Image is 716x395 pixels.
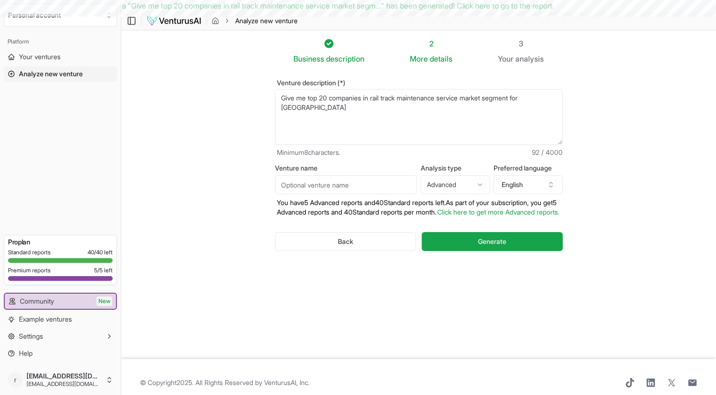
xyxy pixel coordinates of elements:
[264,378,308,386] a: VenturusAI, Inc
[293,53,324,64] span: Business
[277,148,340,157] span: Minimum 8 characters.
[422,232,562,251] button: Generate
[140,378,309,387] span: © Copyright 2025 . All Rights Reserved by .
[8,267,51,274] span: Premium reports
[275,165,417,171] label: Venture name
[212,16,298,26] nav: breadcrumb
[275,232,416,251] button: Back
[410,38,452,49] div: 2
[494,175,563,194] button: English
[27,380,102,388] span: [EMAIL_ADDRESS][DOMAIN_NAME]
[8,372,23,387] span: r
[498,38,544,49] div: 3
[532,148,563,157] span: 92 / 4000
[4,66,117,81] a: Analyze new venture
[19,69,83,79] span: Analyze new venture
[19,332,43,341] span: Settings
[4,34,117,49] div: Platform
[146,15,202,27] img: logo
[515,54,544,63] span: analysis
[5,294,116,309] a: CommunityNew
[275,80,563,86] label: Venture description (*)
[430,54,452,63] span: details
[88,249,113,256] span: 40 / 40 left
[4,312,117,327] a: Example ventures
[4,329,117,344] button: Settings
[19,52,61,62] span: Your ventures
[4,368,117,391] button: r[EMAIL_ADDRESS][DOMAIN_NAME][EMAIL_ADDRESS][DOMAIN_NAME]
[94,267,113,274] span: 5 / 5 left
[326,54,364,63] span: description
[27,372,102,380] span: [EMAIL_ADDRESS][DOMAIN_NAME]
[19,314,72,324] span: Example ventures
[437,208,559,216] a: Click here to get more Advanced reports.
[8,249,51,256] span: Standard reports
[4,346,117,361] a: Help
[4,49,117,64] a: Your ventures
[235,16,298,26] span: Analyze new venture
[494,165,563,171] label: Preferred language
[421,165,490,171] label: Analysis type
[410,53,428,64] span: More
[498,53,513,64] span: Your
[8,237,113,247] h3: Pro plan
[97,296,112,306] span: New
[19,349,33,358] span: Help
[275,175,417,194] input: Optional venture name
[20,296,54,306] span: Community
[275,198,563,217] p: You have 5 Advanced reports and 40 Standard reports left. As part of your subscription, y ou get ...
[478,237,506,246] span: Generate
